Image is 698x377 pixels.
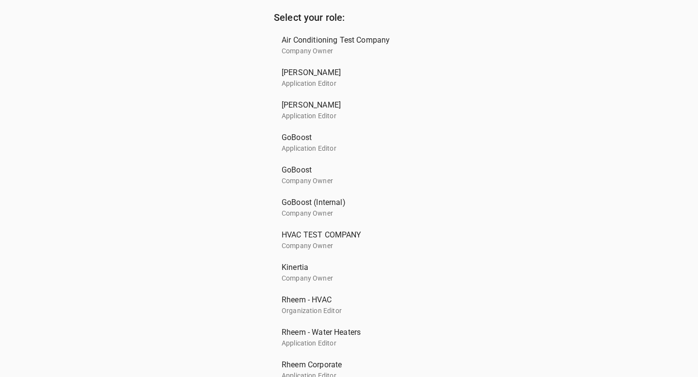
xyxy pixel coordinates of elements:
div: GoBoostCompany Owner [274,159,424,191]
div: Air Conditioning Test CompanyCompany Owner [274,29,424,62]
span: [PERSON_NAME] [282,67,409,79]
div: [PERSON_NAME]Application Editor [274,94,424,126]
span: Kinertia [282,262,409,273]
span: GoBoost [282,164,409,176]
p: Application Editor [282,79,409,89]
span: Rheem - HVAC [282,294,409,306]
span: Rheem Corporate [282,359,409,371]
div: KinertiaCompany Owner [274,256,424,289]
span: GoBoost (Internal) [282,197,409,208]
div: Rheem - HVACOrganization Editor [274,289,424,321]
p: Application Editor [282,111,409,121]
p: Company Owner [282,208,409,219]
span: HVAC TEST COMPANY [282,229,409,241]
div: Rheem - Water HeatersApplication Editor [274,321,424,354]
div: HVAC TEST COMPANYCompany Owner [274,224,424,256]
p: Application Editor [282,143,409,154]
p: Company Owner [282,176,409,186]
p: Application Editor [282,338,409,348]
span: Rheem - Water Heaters [282,327,409,338]
p: Company Owner [282,273,409,283]
span: [PERSON_NAME] [282,99,409,111]
h6: Select your role: [274,10,424,25]
div: GoBoost (Internal)Company Owner [274,191,424,224]
span: GoBoost [282,132,409,143]
div: [PERSON_NAME]Application Editor [274,62,424,94]
p: Organization Editor [282,306,409,316]
span: Air Conditioning Test Company [282,34,409,46]
p: Company Owner [282,241,409,251]
p: Company Owner [282,46,409,56]
div: GoBoostApplication Editor [274,126,424,159]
